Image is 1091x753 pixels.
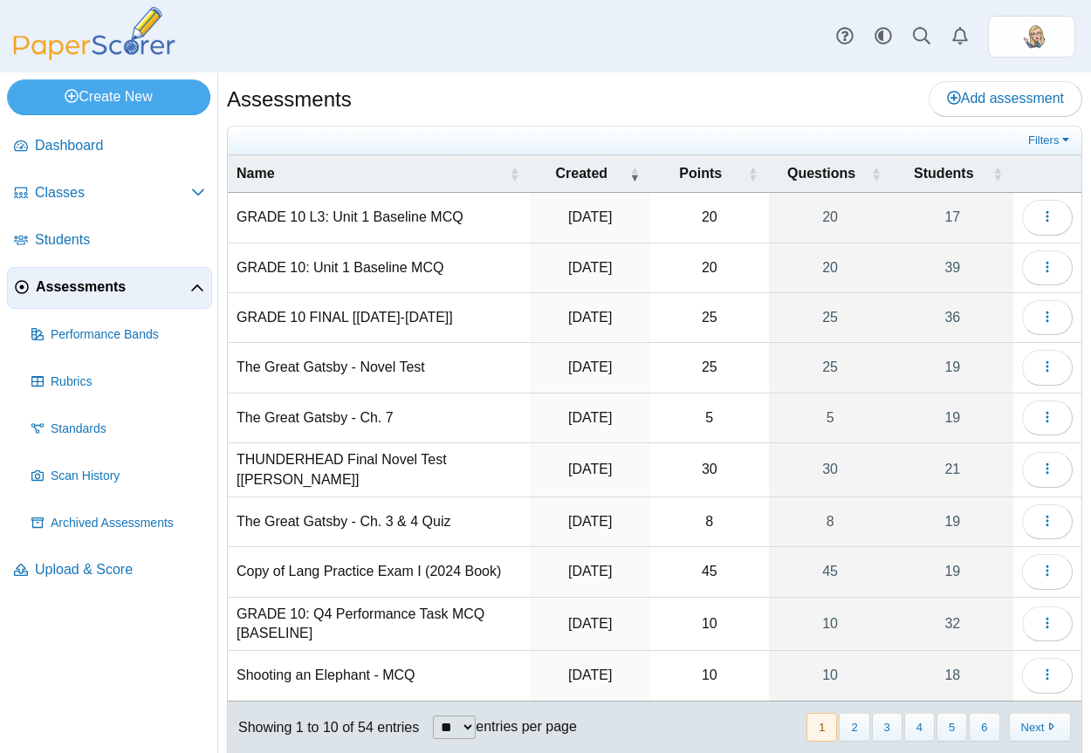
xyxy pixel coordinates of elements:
[892,343,1013,392] a: 19
[892,394,1013,442] a: 19
[941,17,979,56] a: Alerts
[476,719,577,734] label: entries per page
[769,598,892,651] a: 10
[650,343,768,393] td: 25
[769,243,892,292] a: 20
[568,462,612,476] time: May 27, 2025 at 11:39 AM
[629,155,640,192] span: Created : Activate to remove sorting
[1024,132,1077,149] a: Filters
[769,193,892,242] a: 20
[7,550,212,592] a: Upload & Score
[1009,713,1071,742] button: Next
[650,394,768,443] td: 5
[227,85,352,114] h1: Assessments
[892,243,1013,292] a: 39
[679,166,722,181] span: Points
[568,209,612,224] time: Sep 2, 2025 at 10:07 AM
[7,173,212,215] a: Classes
[568,564,612,578] time: Apr 22, 2025 at 1:31 PM
[568,514,612,529] time: May 22, 2025 at 10:14 AM
[769,651,892,700] a: 10
[568,359,612,374] time: Jun 2, 2025 at 12:59 PM
[51,326,205,344] span: Performance Bands
[769,547,892,596] a: 45
[929,81,1082,116] a: Add assessment
[24,314,212,356] a: Performance Bands
[892,497,1013,546] a: 19
[892,547,1013,596] a: 19
[51,421,205,438] span: Standards
[228,293,530,343] td: GRADE 10 FINAL [[DATE]-[DATE]]
[555,166,607,181] span: Created
[769,497,892,546] a: 8
[787,166,855,181] span: Questions
[568,616,612,631] time: Apr 21, 2025 at 11:01 AM
[769,443,892,496] a: 30
[892,443,1013,496] a: 21
[988,16,1075,58] a: ps.zKYLFpFWctilUouI
[509,155,519,192] span: Name : Activate to sort
[650,497,768,547] td: 8
[51,373,205,391] span: Rubrics
[650,243,768,293] td: 20
[228,394,530,443] td: The Great Gatsby - Ch. 7
[568,410,612,425] time: May 27, 2025 at 12:51 PM
[237,166,275,181] span: Name
[24,408,212,450] a: Standards
[839,713,869,742] button: 2
[892,193,1013,242] a: 17
[650,443,768,497] td: 30
[871,155,882,192] span: Questions : Activate to sort
[872,713,902,742] button: 3
[228,193,530,243] td: GRADE 10 L3: Unit 1 Baseline MCQ
[228,598,530,652] td: GRADE 10: Q4 Performance Task MCQ [BASELINE]
[748,155,758,192] span: Points : Activate to sort
[769,343,892,392] a: 25
[650,651,768,701] td: 10
[51,515,205,532] span: Archived Assessments
[24,503,212,544] a: Archived Assessments
[1018,23,1046,51] img: ps.zKYLFpFWctilUouI
[51,468,205,485] span: Scan History
[7,48,182,63] a: PaperScorer
[892,651,1013,700] a: 18
[568,260,612,275] time: Sep 2, 2025 at 8:17 AM
[914,166,973,181] span: Students
[228,497,530,547] td: The Great Gatsby - Ch. 3 & 4 Quiz
[7,7,182,60] img: PaperScorer
[228,651,530,701] td: Shooting an Elephant - MCQ
[568,310,612,325] time: Jun 3, 2025 at 1:19 PM
[650,293,768,343] td: 25
[650,547,768,597] td: 45
[7,220,212,262] a: Students
[1018,23,1046,51] span: Emily Wasley
[228,243,530,293] td: GRADE 10: Unit 1 Baseline MCQ
[24,455,212,497] a: Scan History
[35,136,205,155] span: Dashboard
[228,343,530,393] td: The Great Gatsby - Novel Test
[24,361,212,403] a: Rubrics
[904,713,935,742] button: 4
[892,293,1013,342] a: 36
[568,667,612,682] time: Apr 2, 2025 at 8:10 AM
[7,79,210,114] a: Create New
[806,713,837,742] button: 1
[35,560,205,579] span: Upload & Score
[769,293,892,342] a: 25
[805,713,1071,742] nav: pagination
[892,598,1013,651] a: 32
[937,713,967,742] button: 5
[228,443,530,497] td: THUNDERHEAD Final Novel Test [[PERSON_NAME]]
[769,394,892,442] a: 5
[228,547,530,597] td: Copy of Lang Practice Exam I (2024 Book)
[650,598,768,652] td: 10
[992,155,1003,192] span: Students : Activate to sort
[947,91,1064,106] span: Add assessment
[650,193,768,243] td: 20
[7,126,212,168] a: Dashboard
[969,713,999,742] button: 6
[35,183,191,202] span: Classes
[36,277,190,297] span: Assessments
[35,230,205,250] span: Students
[7,267,212,309] a: Assessments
